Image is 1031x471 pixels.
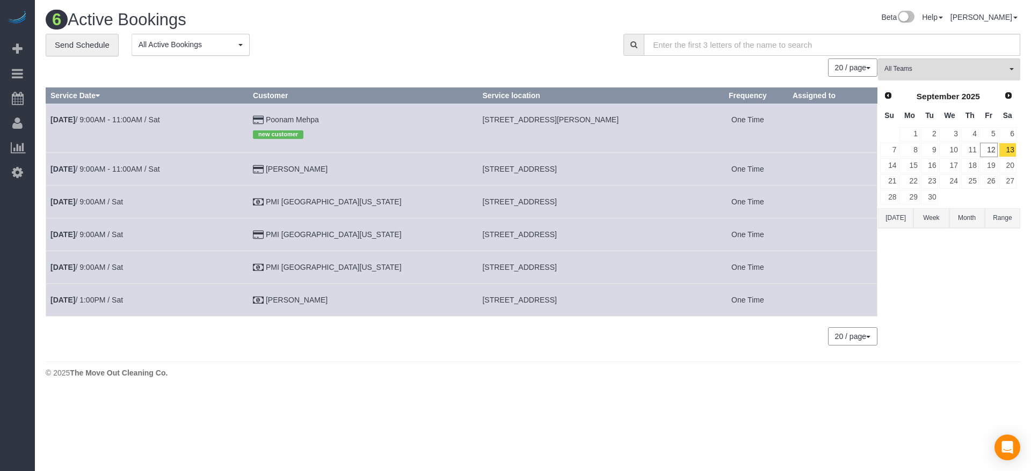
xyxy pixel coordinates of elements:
a: Next [1001,89,1016,104]
a: 12 [980,143,998,157]
td: Frequency [707,218,788,251]
input: Enter the first 3 letters of the name to search [644,34,1020,56]
td: Customer [249,103,478,152]
a: [DATE]/ 9:00AM / Sat [50,230,123,239]
td: Assigned to [788,186,877,218]
b: [DATE] [50,165,75,173]
a: 13 [999,143,1017,157]
button: Month [949,208,985,228]
button: Week [913,208,949,228]
a: 1 [899,127,919,142]
a: [DATE]/ 1:00PM / Sat [50,296,123,304]
i: Credit Card Payment [253,116,264,124]
a: 10 [939,143,960,157]
i: Credit Card Payment [253,231,264,239]
ol: All Teams [878,58,1020,75]
span: Saturday [1003,111,1012,120]
a: 21 [880,174,898,189]
button: 20 / page [828,327,877,345]
b: [DATE] [50,115,75,124]
div: © 2025 [46,367,1020,378]
td: Service location [478,153,707,186]
th: Assigned to [788,87,877,103]
span: [STREET_ADDRESS] [482,263,556,271]
span: All Teams [884,64,1007,73]
td: Customer [249,251,478,284]
a: [DATE]/ 9:00AM / Sat [50,263,123,271]
td: Assigned to [788,103,877,152]
b: [DATE] [50,230,75,239]
a: 2 [921,127,939,142]
td: Service location [478,284,707,317]
td: Schedule date [46,103,249,152]
strong: The Move Out Cleaning Co. [70,369,168,377]
td: Schedule date [46,186,249,218]
a: 5 [980,127,998,142]
td: Customer [249,218,478,251]
td: Frequency [707,251,788,284]
i: Check Payment [253,264,264,271]
span: [STREET_ADDRESS][PERSON_NAME] [482,115,619,124]
span: [STREET_ADDRESS] [482,197,556,206]
a: PMI [GEOGRAPHIC_DATA][US_STATE] [266,230,402,239]
a: 8 [899,143,919,157]
a: 29 [899,190,919,204]
td: Frequency [707,153,788,186]
a: [PERSON_NAME] [266,296,328,304]
span: Tuesday [925,111,934,120]
a: 25 [961,174,979,189]
a: 26 [980,174,998,189]
td: Schedule date [46,153,249,186]
h1: Active Bookings [46,11,525,29]
a: 3 [939,127,960,142]
button: [DATE] [878,208,913,228]
a: 7 [880,143,898,157]
a: 28 [880,190,898,204]
td: Schedule date [46,284,249,317]
span: [STREET_ADDRESS] [482,296,556,304]
td: Assigned to [788,153,877,186]
i: Check Payment [253,198,264,206]
span: new customer [253,130,303,139]
a: 27 [999,174,1017,189]
a: 30 [921,190,939,204]
th: Service Date [46,87,249,103]
b: [DATE] [50,263,75,271]
span: 2025 [962,92,980,101]
td: Schedule date [46,251,249,284]
a: 19 [980,158,998,173]
nav: Pagination navigation [829,327,877,345]
span: Friday [985,111,992,120]
th: Service location [478,87,707,103]
b: [DATE] [50,197,75,206]
a: 15 [899,158,919,173]
a: 9 [921,143,939,157]
a: 6 [999,127,1017,142]
button: Range [985,208,1020,228]
a: 11 [961,143,979,157]
a: PMI [GEOGRAPHIC_DATA][US_STATE] [266,263,402,271]
b: [DATE] [50,296,75,304]
td: Frequency [707,284,788,317]
div: Open Intercom Messenger [994,435,1020,460]
td: Customer [249,284,478,317]
td: Service location [478,186,707,218]
a: Prev [881,89,896,104]
a: Help [922,13,943,21]
span: [STREET_ADDRESS] [482,230,556,239]
a: PMI [GEOGRAPHIC_DATA][US_STATE] [266,197,402,206]
a: 14 [880,158,898,173]
span: [STREET_ADDRESS] [482,165,556,173]
a: 22 [899,174,919,189]
td: Service location [478,103,707,152]
a: Send Schedule [46,34,119,56]
img: Automaid Logo [6,11,28,26]
td: Frequency [707,103,788,152]
a: [DATE]/ 9:00AM - 11:00AM / Sat [50,165,160,173]
td: Service location [478,218,707,251]
a: Beta [881,13,914,21]
span: Sunday [884,111,894,120]
button: All Active Bookings [132,34,250,56]
td: Assigned to [788,251,877,284]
